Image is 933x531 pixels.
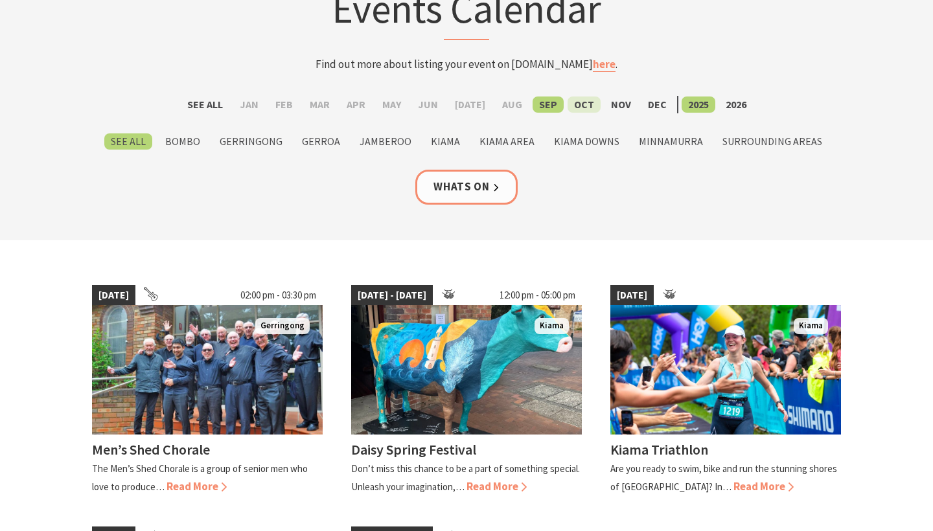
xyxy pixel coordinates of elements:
a: Whats On [415,170,518,204]
label: Apr [340,96,372,113]
span: 12:00 pm - 05:00 pm [493,285,582,306]
label: Oct [568,96,601,113]
h4: Kiama Triathlon [610,440,708,458]
p: Don’t miss this chance to be a part of something special. Unleash your imagination,… [351,462,580,492]
label: Nov [605,96,638,113]
a: [DATE] 02:00 pm - 03:30 pm Members of the Chorale standing on steps Gerringong Men’s Shed Chorale... [92,285,323,495]
label: Jun [411,96,444,113]
p: Find out more about listing your event on [DOMAIN_NAME] . [213,56,720,73]
a: [DATE] - [DATE] 12:00 pm - 05:00 pm Dairy Cow Art Kiama Daisy Spring Festival Don’t miss this cha... [351,285,582,495]
label: Dec [641,96,673,113]
label: Jamberoo [353,133,418,150]
p: The Men’s Shed Chorale is a group of senior men who love to produce… [92,462,308,492]
label: Aug [496,96,529,113]
label: Kiama Downs [547,133,626,150]
h4: Daisy Spring Festival [351,440,476,458]
label: Bombo [159,133,207,150]
label: May [376,96,408,113]
label: Sep [533,96,564,113]
span: Read More [167,479,227,493]
label: Kiama Area [473,133,541,150]
img: kiamatriathlon [610,305,841,435]
h4: Men’s Shed Chorale [92,440,210,458]
label: Surrounding Areas [716,133,829,150]
span: 02:00 pm - 03:30 pm [234,285,323,306]
span: Gerringong [255,318,310,334]
img: Dairy Cow Art [351,305,582,435]
label: [DATE] [448,96,492,113]
span: Read More [466,479,527,493]
a: [DATE] kiamatriathlon Kiama Kiama Triathlon Are you ready to swim, bike and run the stunning shor... [610,285,841,495]
label: See All [104,133,152,150]
label: Kiama [424,133,466,150]
span: [DATE] [610,285,654,306]
label: Mar [303,96,336,113]
label: 2026 [719,96,753,113]
label: Feb [269,96,299,113]
span: Kiama [535,318,569,334]
label: 2025 [682,96,715,113]
p: Are you ready to swim, bike and run the stunning shores of [GEOGRAPHIC_DATA]? In… [610,462,837,492]
span: Kiama [794,318,828,334]
label: Minnamurra [632,133,709,150]
span: Read More [733,479,794,493]
label: Gerroa [295,133,347,150]
label: See All [181,96,229,113]
span: [DATE] [92,285,135,306]
label: Gerringong [213,133,289,150]
span: [DATE] - [DATE] [351,285,433,306]
a: here [593,57,616,72]
img: Members of the Chorale standing on steps [92,305,323,435]
label: Jan [233,96,265,113]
